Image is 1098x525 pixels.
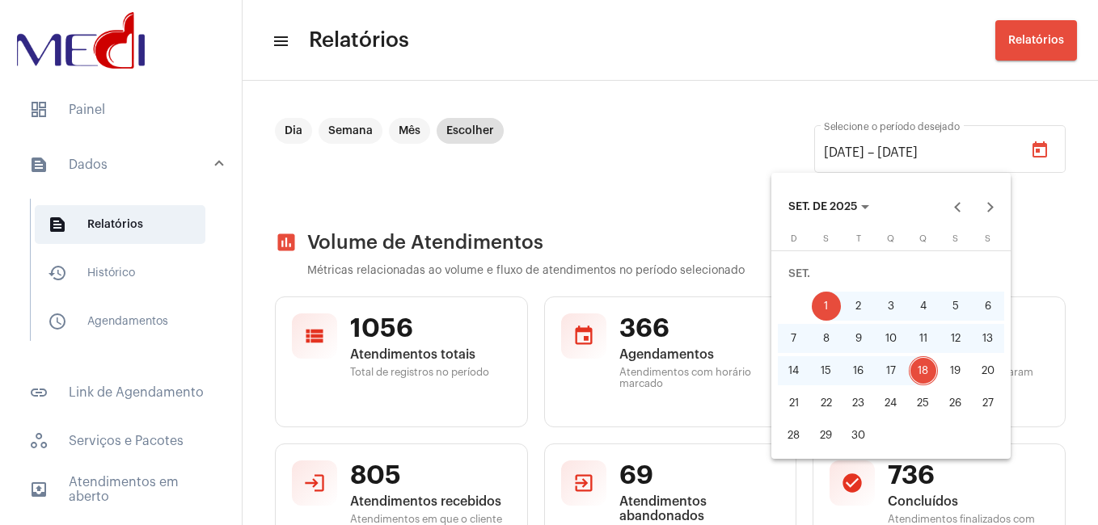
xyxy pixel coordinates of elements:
span: S [952,234,958,243]
button: 2 de setembro de 2025 [843,290,875,322]
button: 13 de setembro de 2025 [972,322,1004,355]
button: 28 de setembro de 2025 [778,419,810,451]
button: 6 de setembro de 2025 [972,290,1004,322]
div: 1 [812,292,841,321]
button: 29 de setembro de 2025 [810,419,843,451]
button: 20 de setembro de 2025 [972,355,1004,387]
div: 17 [876,356,906,385]
button: 30 de setembro de 2025 [843,419,875,451]
div: 20 [973,356,1003,385]
div: 16 [844,356,873,385]
span: D [791,234,797,243]
button: 11 de setembro de 2025 [907,322,940,355]
button: 23 de setembro de 2025 [843,387,875,419]
div: 4 [909,292,938,321]
div: 9 [844,324,873,353]
div: 7 [779,324,809,353]
button: 7 de setembro de 2025 [778,322,810,355]
div: 26 [941,388,970,418]
div: 13 [973,324,1003,353]
span: Q [887,234,894,243]
button: 5 de setembro de 2025 [940,290,972,322]
button: 8 de setembro de 2025 [810,322,843,355]
span: Q [919,234,927,243]
div: 28 [779,421,809,450]
button: 10 de setembro de 2025 [875,322,907,355]
div: 12 [941,324,970,353]
button: 16 de setembro de 2025 [843,355,875,387]
button: 17 de setembro de 2025 [875,355,907,387]
button: 1 de setembro de 2025 [810,290,843,322]
button: 18 de setembro de 2025 [907,355,940,387]
div: 3 [876,292,906,321]
div: 18 [909,356,938,385]
span: S [985,234,990,243]
div: 10 [876,324,906,353]
div: 23 [844,388,873,418]
button: 12 de setembro de 2025 [940,322,972,355]
button: 22 de setembro de 2025 [810,387,843,419]
div: 2 [844,292,873,321]
button: Choose month and year [775,191,882,223]
button: 26 de setembro de 2025 [940,387,972,419]
button: 14 de setembro de 2025 [778,355,810,387]
button: 3 de setembro de 2025 [875,290,907,322]
button: 25 de setembro de 2025 [907,387,940,419]
td: SET. [778,258,1004,290]
div: 5 [941,292,970,321]
div: 14 [779,356,809,385]
div: 25 [909,388,938,418]
button: 24 de setembro de 2025 [875,387,907,419]
span: T [856,234,861,243]
button: 4 de setembro de 2025 [907,290,940,322]
button: 9 de setembro de 2025 [843,322,875,355]
span: S [823,234,829,243]
div: 24 [876,388,906,418]
button: 27 de setembro de 2025 [972,387,1004,419]
div: 6 [973,292,1003,321]
div: 21 [779,388,809,418]
button: Next month [974,191,1007,223]
div: 8 [812,324,841,353]
button: 19 de setembro de 2025 [940,355,972,387]
button: 21 de setembro de 2025 [778,387,810,419]
div: 22 [812,388,841,418]
div: 11 [909,324,938,353]
div: 29 [812,421,841,450]
div: 27 [973,388,1003,418]
button: 15 de setembro de 2025 [810,355,843,387]
div: 19 [941,356,970,385]
span: SET. DE 2025 [788,201,857,212]
div: 30 [844,421,873,450]
div: 15 [812,356,841,385]
button: Previous month [942,191,974,223]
